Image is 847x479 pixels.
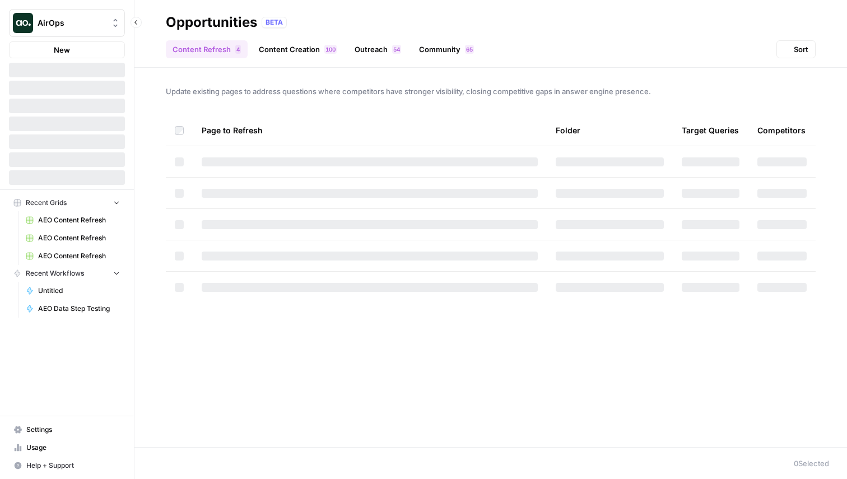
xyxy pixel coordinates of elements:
button: Workspace: AirOps [9,9,125,37]
a: Content Refresh4 [166,40,248,58]
span: AEO Content Refresh [38,233,120,243]
span: 4 [236,45,240,54]
div: Opportunities [166,13,257,31]
span: 0 [329,45,332,54]
span: 5 [393,45,397,54]
div: 65 [465,45,474,54]
div: 4 [235,45,241,54]
div: Target Queries [682,115,739,146]
a: AEO Content Refresh [21,247,125,265]
span: AirOps [38,17,105,29]
span: 5 [469,45,473,54]
span: Usage [26,443,120,453]
span: New [54,44,70,55]
button: Recent Workflows [9,265,125,282]
a: Settings [9,421,125,439]
a: AEO Content Refresh [21,229,125,247]
div: Folder [556,115,580,146]
a: AEO Data Step Testing [21,300,125,318]
button: New [9,41,125,58]
button: Help + Support [9,457,125,475]
a: Usage [9,439,125,457]
span: AEO Content Refresh [38,251,120,261]
span: Untitled [38,286,120,296]
img: AirOps Logo [13,13,33,33]
div: 100 [324,45,337,54]
div: BETA [262,17,287,28]
span: 1 [325,45,329,54]
span: Recent Workflows [26,268,84,278]
span: AEO Data Step Testing [38,304,120,314]
span: Sort [794,44,808,55]
button: Sort [776,40,816,58]
div: 54 [392,45,401,54]
span: Update existing pages to address questions where competitors have stronger visibility, closing co... [166,86,816,97]
a: AEO Content Refresh [21,211,125,229]
span: Recent Grids [26,198,67,208]
a: Community65 [412,40,481,58]
span: 6 [466,45,469,54]
span: 4 [397,45,400,54]
div: Page to Refresh [202,115,538,146]
a: Untitled [21,282,125,300]
div: 0 Selected [794,458,829,469]
a: Content Creation100 [252,40,343,58]
button: Recent Grids [9,194,125,211]
span: AEO Content Refresh [38,215,120,225]
span: 0 [332,45,336,54]
a: Outreach54 [348,40,408,58]
div: Competitors [757,115,806,146]
span: Settings [26,425,120,435]
span: Help + Support [26,461,120,471]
